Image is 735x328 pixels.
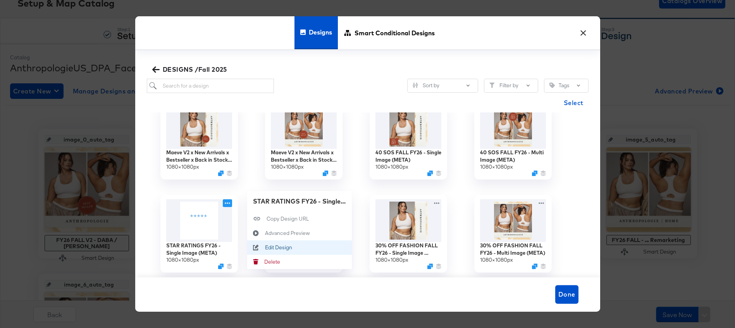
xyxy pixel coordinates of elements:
[577,24,590,38] button: ×
[247,259,264,264] svg: Delete
[265,102,343,180] div: Maeve V2 x New Arrivals x Bestseller x Back in Stock FALL FY26 - Multi Image (META)1080×1080pxDup...
[151,64,230,75] button: DESIGNS /Fall 2025
[480,149,546,163] div: 40 SOS FALL FY26 - Multi Image (META)
[427,264,433,269] svg: Duplicate
[375,106,441,149] img: lv9flRC9cjE8t27PmgbCCA.jpg
[375,256,408,264] div: 1080 × 1080 px
[265,244,292,251] div: Edit Design
[375,149,441,163] div: 40 SOS FALL FY26 - Single Image (META)
[427,171,433,176] svg: Duplicate
[375,199,441,242] img: q8wGnuiinIPh2M2KIVOtqQ.jpg
[549,83,555,88] svg: Tag
[271,149,337,163] div: Maeve V2 x New Arrivals x Bestseller x Back in Stock FALL FY26 - Multi Image (META)
[532,171,537,176] svg: Duplicate
[247,215,267,223] svg: Copy
[271,106,337,149] img: JXn8IGsZK2lAgnyEjjW8cw.jpg
[484,79,538,93] button: FilterFilter by
[474,102,552,180] div: 40 SOS FALL FY26 - Multi Image (META)1080×1080pxDuplicate
[561,95,587,110] button: Select
[370,195,447,273] div: 30% OFF FASHION FALL FY26 - Single Image (META)1080×1080pxDuplicate
[253,197,346,206] div: STAR RATINGS FY26 - Single Image (META)
[480,199,546,242] img: gssSlFpSBb1B_8mHtB555g.jpg
[474,195,552,273] div: 30% OFF FASHION FALL FY26 - Multi Image (META)1080×1080pxDuplicate
[218,171,224,176] svg: Duplicate
[544,79,589,93] button: TagTags
[480,256,513,264] div: 1080 × 1080 px
[323,171,328,176] svg: Duplicate
[489,83,495,88] svg: Filter
[247,212,352,226] button: Copy
[218,264,224,269] svg: Duplicate
[166,256,199,264] div: 1080 × 1080 px
[166,163,199,171] div: 1080 × 1080 px
[355,16,435,50] span: Smart Conditional Designs
[154,64,227,75] span: DESIGNS /Fall 2025
[375,242,441,256] div: 30% OFF FASHION FALL FY26 - Single Image (META)
[480,106,546,149] img: AH1dbTTqyxIgEd4vln-fUQ.jpg
[147,79,274,93] input: Search for a design
[480,242,546,256] div: 30% OFF FASHION FALL FY26 - Multi Image (META)
[166,242,232,256] div: STAR RATINGS FY26 - Single Image (META)
[564,97,584,108] span: Select
[532,264,537,269] svg: Duplicate
[309,15,332,49] span: Designs
[166,106,232,149] img: zTvlPZnxzxV49LFKfSnh9A.jpg
[413,83,418,88] svg: Sliders
[558,289,575,300] span: Done
[264,258,280,266] div: Delete
[407,79,478,93] button: SlidersSort by
[375,163,408,171] div: 1080 × 1080 px
[265,230,310,237] div: Advanced Preview
[480,163,513,171] div: 1080 × 1080 px
[166,199,232,242] img: Fqj2PlZjBiTvX7cVIn88pA.jpg
[166,149,232,163] div: Maeve V2 x New Arrivals x Bestseller x Back in Stock FALL FY26 - Single Image (META)
[271,163,304,171] div: 1080 × 1080 px
[555,285,578,304] button: Done
[160,102,238,180] div: Maeve V2 x New Arrivals x Bestseller x Back in Stock FALL FY26 - Single Image (META)1080×1080pxDu...
[370,102,447,180] div: 40 SOS FALL FY26 - Single Image (META)1080×1080pxDuplicate
[160,195,238,273] div: STAR RATINGS FY26 - Single Image (META)1080×1080pxDuplicate
[267,215,309,223] div: Copy Design URL
[265,195,343,273] div: STAR RATING1080×1080pxDuplicate
[247,255,352,269] button: Delete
